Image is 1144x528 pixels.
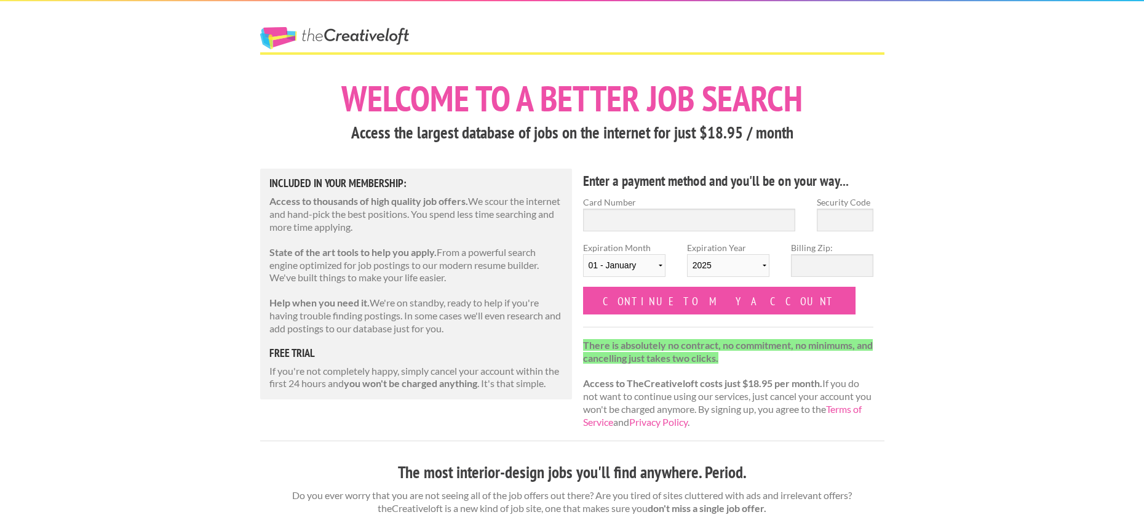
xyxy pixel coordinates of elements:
strong: There is absolutely no contract, no commitment, no minimums, and cancelling just takes two clicks. [583,339,873,364]
h1: Welcome to a better job search [260,81,884,116]
label: Billing Zip: [791,241,873,254]
p: We're on standby, ready to help if you're having trouble finding postings. In some cases we'll ev... [269,297,563,335]
h4: Enter a payment method and you'll be on your way... [583,171,874,191]
input: Continue to my account [583,287,856,314]
a: Privacy Policy [629,416,688,428]
label: Expiration Year [687,241,769,287]
h5: Included in Your Membership: [269,178,563,189]
strong: State of the art tools to help you apply. [269,246,437,258]
h3: The most interior-design jobs you'll find anywhere. Period. [260,461,884,484]
p: If you do not want to continue using our services, just cancel your account you won't be charged ... [583,339,874,429]
strong: you won't be charged anything [344,377,477,389]
strong: Access to thousands of high quality job offers. [269,195,468,207]
label: Card Number [583,196,796,209]
a: The Creative Loft [260,27,409,49]
strong: don't miss a single job offer. [648,502,766,514]
p: If you're not completely happy, simply cancel your account within the first 24 hours and . It's t... [269,365,563,391]
p: From a powerful search engine optimized for job postings to our modern resume builder. We've buil... [269,246,563,284]
label: Security Code [817,196,873,209]
strong: Help when you need it. [269,297,370,308]
h3: Access the largest database of jobs on the internet for just $18.95 / month [260,121,884,145]
h5: free trial [269,348,563,359]
strong: Access to TheCreativeloft costs just $18.95 per month. [583,377,822,389]
select: Expiration Year [687,254,769,277]
a: Terms of Service [583,403,862,428]
p: We scour the internet and hand-pick the best positions. You spend less time searching and more ti... [269,195,563,233]
select: Expiration Month [583,254,665,277]
label: Expiration Month [583,241,665,287]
